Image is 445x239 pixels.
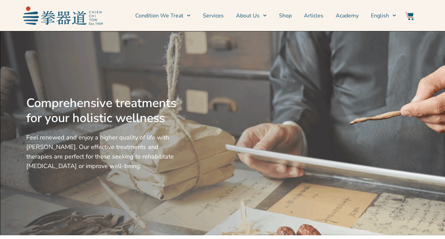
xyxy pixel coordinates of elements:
[279,7,292,24] a: Shop
[26,96,179,126] h2: Comprehensive treatments for your holistic wellness
[236,7,267,24] a: About Us
[135,7,191,24] a: Condition We Treat
[304,7,323,24] a: Articles
[336,7,359,24] a: Academy
[203,7,224,24] a: Services
[371,7,396,24] a: Switch to English
[371,12,389,20] span: English
[26,133,179,171] p: Feel renewed and enjoy a higher quality of life with [PERSON_NAME]. Our effective treatments and ...
[405,12,414,20] img: Website Icon-03
[106,7,397,24] nav: Menu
